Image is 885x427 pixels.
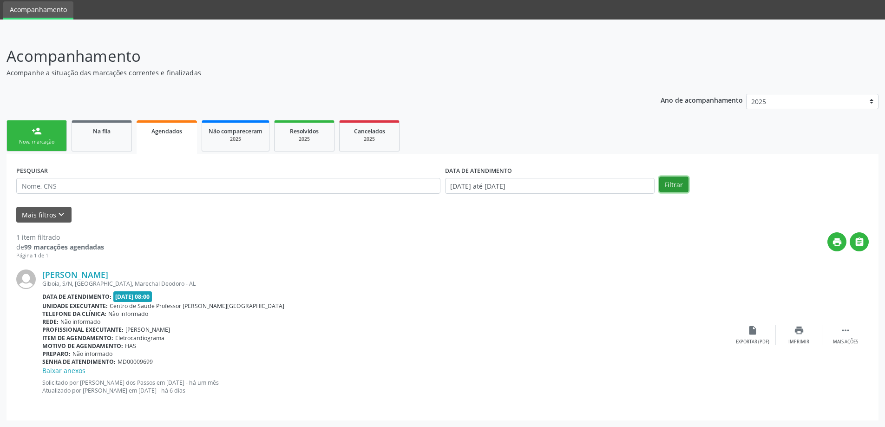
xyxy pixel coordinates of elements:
i: print [832,237,842,247]
p: Ano de acompanhamento [661,94,743,105]
div: Nova marcação [13,138,60,145]
div: 1 item filtrado [16,232,104,242]
button: print [827,232,846,251]
span: Não informado [60,318,100,326]
span: Eletrocardiograma [115,334,164,342]
img: img [16,269,36,289]
span: Centro de Saude Professor [PERSON_NAME][GEOGRAPHIC_DATA] [110,302,284,310]
div: de [16,242,104,252]
button: Mais filtroskeyboard_arrow_down [16,207,72,223]
span: [DATE] 08:00 [113,291,152,302]
span: [PERSON_NAME] [125,326,170,334]
span: MD00009699 [118,358,153,366]
a: Baixar anexos [42,366,85,375]
p: Solicitado por [PERSON_NAME] dos Passos em [DATE] - há um mês Atualizado por [PERSON_NAME] em [DA... [42,379,729,394]
b: Rede: [42,318,59,326]
b: Profissional executante: [42,326,124,334]
b: Item de agendamento: [42,334,113,342]
span: Não informado [108,310,148,318]
label: PESQUISAR [16,164,48,178]
b: Telefone da clínica: [42,310,106,318]
div: person_add [32,126,42,136]
p: Acompanhe a situação das marcações correntes e finalizadas [7,68,617,78]
span: Agendados [151,127,182,135]
div: Mais ações [833,339,858,345]
b: Preparo: [42,350,71,358]
input: Selecione um intervalo [445,178,655,194]
strong: 99 marcações agendadas [24,243,104,251]
a: [PERSON_NAME] [42,269,108,280]
div: Exportar (PDF) [736,339,769,345]
input: Nome, CNS [16,178,440,194]
div: Página 1 de 1 [16,252,104,260]
i:  [854,237,865,247]
div: 2025 [346,136,393,143]
b: Senha de atendimento: [42,358,116,366]
span: Não informado [72,350,112,358]
div: Imprimir [788,339,809,345]
div: Giboia, S/N, [GEOGRAPHIC_DATA], Marechal Deodoro - AL [42,280,729,288]
span: HAS [125,342,136,350]
button:  [850,232,869,251]
div: 2025 [281,136,328,143]
b: Motivo de agendamento: [42,342,123,350]
b: Data de atendimento: [42,293,111,301]
a: Acompanhamento [3,1,73,20]
i: print [794,325,804,335]
i:  [840,325,851,335]
span: Na fila [93,127,111,135]
i: keyboard_arrow_down [56,210,66,220]
div: 2025 [209,136,262,143]
p: Acompanhamento [7,45,617,68]
label: DATA DE ATENDIMENTO [445,164,512,178]
i: insert_drive_file [747,325,758,335]
span: Cancelados [354,127,385,135]
b: Unidade executante: [42,302,108,310]
span: Resolvidos [290,127,319,135]
span: Não compareceram [209,127,262,135]
button: Filtrar [659,177,688,192]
